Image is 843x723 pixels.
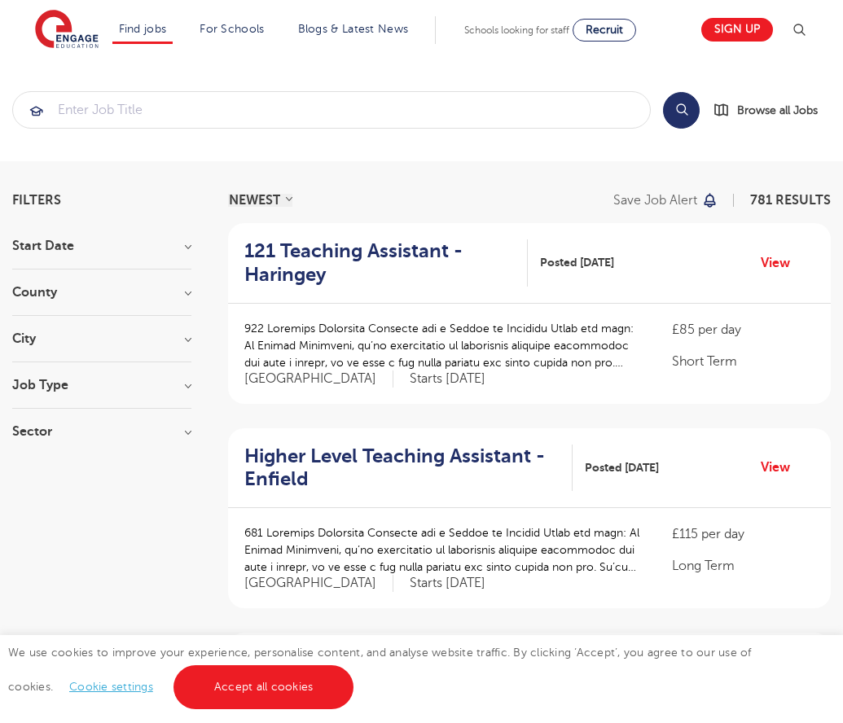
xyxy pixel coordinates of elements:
h3: Job Type [12,379,191,392]
span: We use cookies to improve your experience, personalise content, and analyse website traffic. By c... [8,646,752,693]
a: For Schools [200,23,264,35]
span: [GEOGRAPHIC_DATA] [244,575,393,592]
span: Posted [DATE] [540,254,614,271]
a: 121 Teaching Assistant - Haringey [244,239,528,287]
input: Submit [13,92,650,128]
span: Schools looking for staff [464,24,569,36]
a: View [761,252,802,274]
span: Posted [DATE] [585,459,659,476]
span: Browse all Jobs [737,101,818,120]
p: Starts [DATE] [410,575,485,592]
p: £115 per day [672,524,814,544]
span: Recruit [586,24,623,36]
p: Save job alert [613,194,697,207]
a: Cookie settings [69,681,153,693]
h3: Sector [12,425,191,438]
button: Save job alert [613,194,718,207]
h3: County [12,286,191,299]
h3: City [12,332,191,345]
p: 681 Loremips Dolorsita Consecte adi e Seddoe te Incidid Utlab etd magn: Al Enimad Minimveni, qu’n... [244,524,639,576]
p: £85 per day [672,320,814,340]
button: Search [663,92,700,129]
a: Browse all Jobs [713,101,831,120]
a: View [761,457,802,478]
a: Higher Level Teaching Assistant - Enfield [244,445,573,492]
h3: Start Date [12,239,191,252]
a: Sign up [701,18,773,42]
p: Starts [DATE] [410,370,485,388]
p: 922 Loremips Dolorsita Consecte adi e Seddoe te Incididu Utlab etd magn: Al Enimad Minimveni, qu’... [244,320,639,371]
div: Submit [12,91,651,129]
p: Short Term [672,352,814,371]
h2: Higher Level Teaching Assistant - Enfield [244,445,560,492]
span: [GEOGRAPHIC_DATA] [244,370,393,388]
a: Blogs & Latest News [298,23,409,35]
span: Filters [12,194,61,207]
img: Engage Education [35,10,99,50]
p: Long Term [672,556,814,576]
a: Accept all cookies [173,665,354,709]
a: Recruit [573,19,636,42]
h2: 121 Teaching Assistant - Haringey [244,239,515,287]
span: 781 RESULTS [750,193,831,208]
a: Find jobs [119,23,167,35]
